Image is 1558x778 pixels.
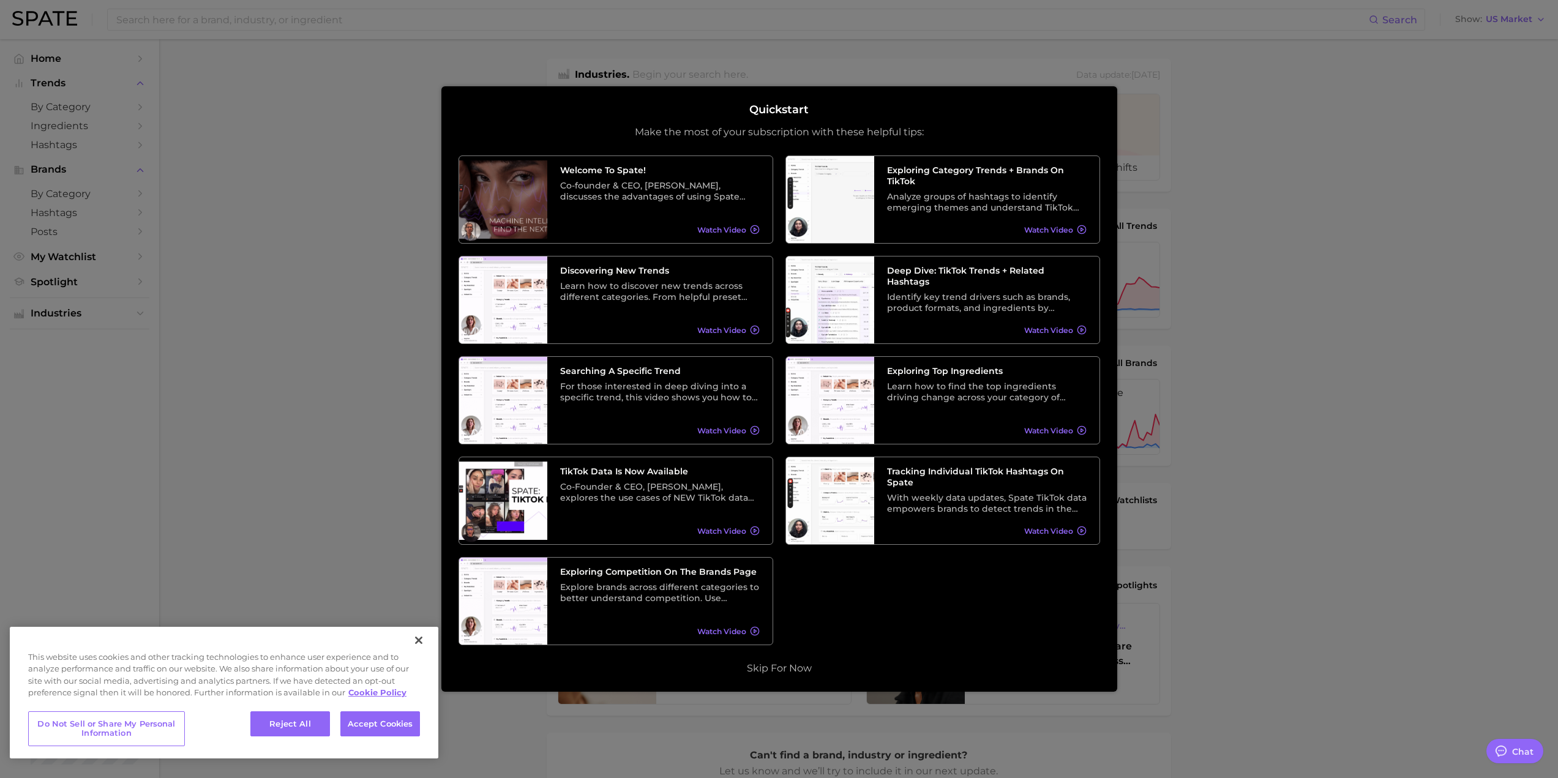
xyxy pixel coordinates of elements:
[743,662,815,675] button: Skip for now
[1024,326,1073,335] span: Watch Video
[697,326,746,335] span: Watch Video
[785,155,1100,244] a: Exploring Category Trends + Brands on TikTokAnalyze groups of hashtags to identify emerging theme...
[697,426,746,435] span: Watch Video
[697,627,746,636] span: Watch Video
[697,526,746,536] span: Watch Video
[560,381,760,403] div: For those interested in deep diving into a specific trend, this video shows you how to search tre...
[560,280,760,302] div: Learn how to discover new trends across different categories. From helpful preset filters to diff...
[887,291,1087,313] div: Identify key trend drivers such as brands, product formats, and ingredients by leveraging a categ...
[635,126,924,138] p: Make the most of your subscription with these helpful tips:
[405,627,432,654] button: Close
[887,265,1087,287] h3: Deep Dive: TikTok Trends + Related Hashtags
[785,457,1100,545] a: Tracking Individual TikTok Hashtags on SpateWith weekly data updates, Spate TikTok data empowers ...
[887,492,1087,514] div: With weekly data updates, Spate TikTok data empowers brands to detect trends in the earliest stag...
[560,481,760,503] div: Co-Founder & CEO, [PERSON_NAME], explores the use cases of NEW TikTok data and its relationship w...
[1024,426,1073,435] span: Watch Video
[10,651,438,705] div: This website uses cookies and other tracking technologies to enhance user experience and to analy...
[1024,526,1073,536] span: Watch Video
[10,627,438,758] div: Cookie banner
[459,155,773,244] a: Welcome to Spate!Co-founder & CEO, [PERSON_NAME], discusses the advantages of using Spate data as...
[1024,225,1073,234] span: Watch Video
[560,365,760,376] h3: Searching A Specific Trend
[459,256,773,344] a: Discovering New TrendsLearn how to discover new trends across different categories. From helpful ...
[785,356,1100,444] a: Exploring Top IngredientsLearn how to find the top ingredients driving change across your categor...
[459,557,773,645] a: Exploring Competition on the Brands PageExplore brands across different categories to better unde...
[459,457,773,545] a: TikTok data is now availableCo-Founder & CEO, [PERSON_NAME], explores the use cases of NEW TikTok...
[887,365,1087,376] h3: Exploring Top Ingredients
[887,191,1087,213] div: Analyze groups of hashtags to identify emerging themes and understand TikTok trends at a higher l...
[560,582,760,604] div: Explore brands across different categories to better understand competition. Use different preset...
[10,627,438,758] div: Privacy
[560,180,760,202] div: Co-founder & CEO, [PERSON_NAME], discusses the advantages of using Spate data as well as its vari...
[785,256,1100,344] a: Deep Dive: TikTok Trends + Related HashtagsIdentify key trend drivers such as brands, product for...
[887,165,1087,187] h3: Exploring Category Trends + Brands on TikTok
[348,687,406,697] a: More information about your privacy, opens in a new tab
[28,711,185,746] button: Do Not Sell or Share My Personal Information
[340,711,420,737] button: Accept Cookies
[697,225,746,234] span: Watch Video
[560,566,760,577] h3: Exploring Competition on the Brands Page
[887,381,1087,403] div: Learn how to find the top ingredients driving change across your category of choice. From broad c...
[560,165,760,176] h3: Welcome to Spate!
[560,265,760,276] h3: Discovering New Trends
[887,466,1087,488] h3: Tracking Individual TikTok Hashtags on Spate
[560,466,760,477] h3: TikTok data is now available
[459,356,773,444] a: Searching A Specific TrendFor those interested in deep diving into a specific trend, this video s...
[250,711,330,737] button: Reject All
[749,103,809,117] h2: Quickstart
